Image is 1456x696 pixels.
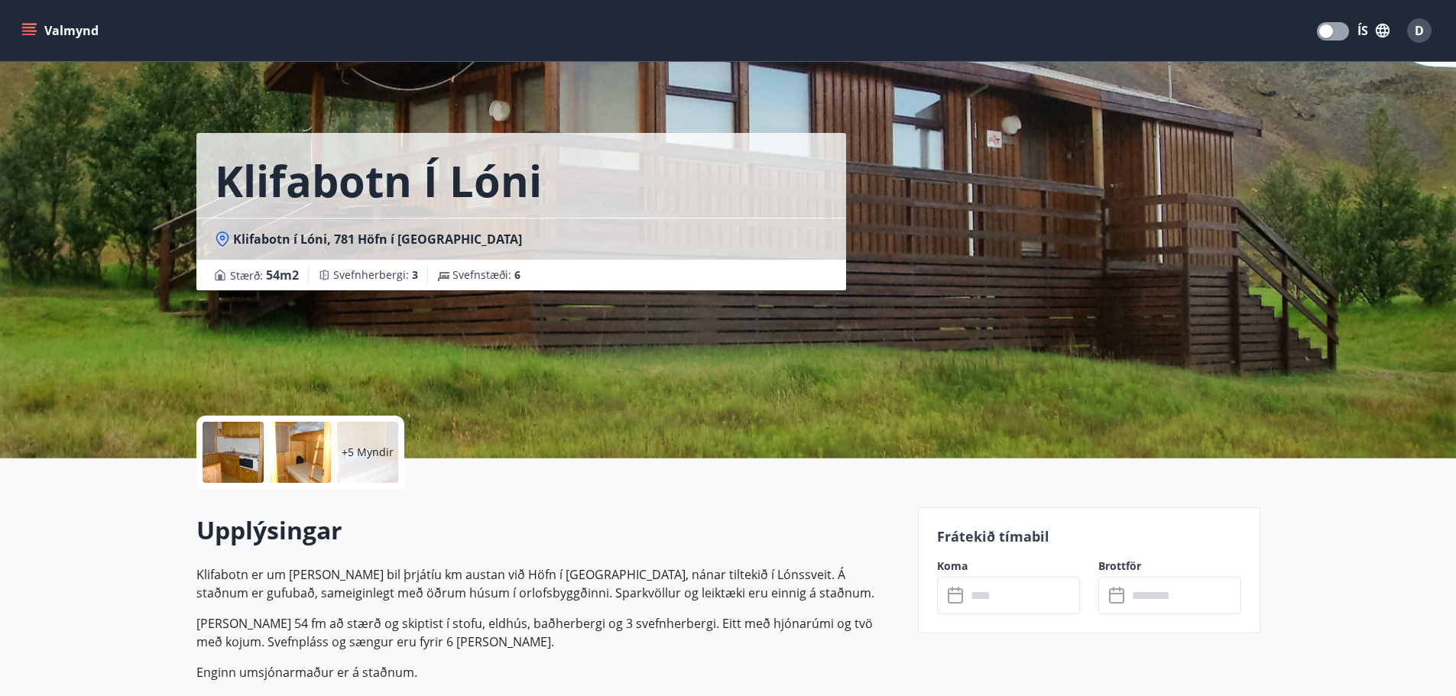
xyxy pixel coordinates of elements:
[333,267,418,283] span: Svefnherbergi :
[1319,24,1333,38] span: Translations Mode
[196,513,900,547] h2: Upplýsingar
[412,267,418,282] span: 3
[1349,17,1398,44] button: ÍS
[1401,12,1438,49] button: D
[196,614,900,651] p: [PERSON_NAME] 54 fm að stærð og skiptist í stofu, eldhús, baðherbergi og 3 svefnherbergi. Eitt me...
[196,565,900,602] p: Klifabotn er um [PERSON_NAME] bil þrjátíu km austan við Höfn í [GEOGRAPHIC_DATA], nánar tiltekið ...
[230,266,299,284] span: Stærð :
[514,267,520,282] span: 6
[1415,22,1424,39] span: D
[342,445,394,460] p: +5 Myndir
[196,663,900,681] p: Enginn umsjónarmaður er á staðnum.
[266,267,299,283] span: 54 m2
[937,526,1241,546] p: Frátekið tímabil
[452,267,520,283] span: Svefnstæði :
[937,558,1080,574] label: Koma
[18,17,105,44] button: menu
[233,231,522,248] span: Klifabotn í Lóni, 781 Höfn í [GEOGRAPHIC_DATA]
[1098,558,1241,574] label: Brottför
[215,151,542,209] h1: Klifabotn í Lóni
